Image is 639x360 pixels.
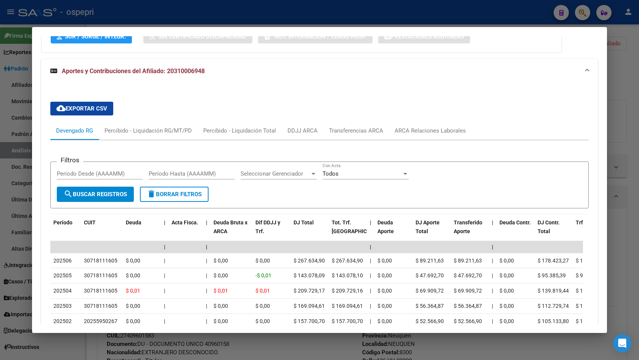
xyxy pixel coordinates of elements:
[294,288,325,294] span: $ 209.729,17
[538,318,569,324] span: $ 105.133,80
[492,244,493,250] span: |
[499,258,514,264] span: $ 0,00
[377,288,392,294] span: $ 0,00
[370,219,371,226] span: |
[492,258,493,264] span: |
[535,214,573,248] datatable-header-cell: DJ Contr. Total
[378,29,470,43] button: Prestaciones Auditadas
[172,219,198,226] span: Acta Fisca.
[126,272,140,278] span: $ 0,00
[374,214,413,248] datatable-header-cell: Deuda Aporte
[416,219,440,234] span: DJ Aporte Total
[214,318,228,324] span: $ 0,00
[496,214,535,248] datatable-header-cell: Deuda Contr.
[416,303,444,309] span: $ 56.364,87
[126,258,140,264] span: $ 0,00
[64,191,127,198] span: Buscar Registros
[492,303,493,309] span: |
[126,303,140,309] span: $ 0,00
[377,272,392,278] span: $ 0,00
[499,303,514,309] span: $ 0,00
[50,102,113,115] button: Exportar CSV
[454,258,482,264] span: $ 89.211,63
[377,219,394,234] span: Deuda Aporte
[56,104,66,113] mat-icon: cloud_download
[329,126,383,135] div: Transferencias ARCA
[294,318,325,324] span: $ 157.700,70
[50,214,81,248] datatable-header-cell: Período
[169,214,203,248] datatable-header-cell: Acta Fisca.
[329,214,367,248] datatable-header-cell: Tot. Trf. Bruto
[367,214,374,248] datatable-header-cell: |
[84,302,117,310] div: 30718111605
[454,272,482,278] span: $ 47.692,70
[370,303,371,309] span: |
[53,288,72,294] span: 202504
[332,303,363,309] span: $ 169.094,61
[291,214,329,248] datatable-header-cell: DJ Total
[454,219,482,234] span: Transferido Aporte
[53,318,72,324] span: 202502
[499,219,531,226] span: Deuda Contr.
[370,288,371,294] span: |
[53,272,72,278] span: 202505
[206,244,207,250] span: |
[164,244,165,250] span: |
[499,272,514,278] span: $ 0,00
[214,272,228,278] span: $ 0,00
[158,33,246,40] span: Sin Certificado Discapacidad
[84,286,117,295] div: 30718111605
[255,272,271,278] span: -$ 0,01
[164,288,165,294] span: |
[140,187,209,202] button: Borrar Filtros
[576,272,604,278] span: $ 95.385,40
[416,258,444,264] span: $ 89.211,63
[84,219,96,226] span: CUIT
[576,318,607,324] span: $ 105.133,80
[492,272,493,278] span: |
[206,318,207,324] span: |
[573,214,611,248] datatable-header-cell: Trf Contr.
[203,214,210,248] datatable-header-cell: |
[241,170,310,177] span: Seleccionar Gerenciador
[332,272,363,278] span: $ 143.078,10
[416,272,444,278] span: $ 47.692,70
[454,303,482,309] span: $ 56.364,87
[377,303,392,309] span: $ 0,00
[294,272,325,278] span: $ 143.078,09
[255,303,270,309] span: $ 0,00
[164,318,165,324] span: |
[538,258,569,264] span: $ 178.423,27
[576,258,607,264] span: $ 178.423,27
[538,288,569,294] span: $ 139.819,44
[126,219,141,226] span: Deuda
[65,33,126,40] span: SUR / SURGE / INTEGR.
[576,288,607,294] span: $ 139.819,44
[57,187,134,202] button: Buscar Registros
[377,258,392,264] span: $ 0,00
[206,258,207,264] span: |
[51,29,132,43] button: SUR / SURGE / INTEGR.
[255,219,280,234] span: Dif DDJJ y Trf.
[332,288,363,294] span: $ 209.729,16
[492,318,493,324] span: |
[214,219,247,234] span: Deuda Bruta x ARCA
[214,288,228,294] span: $ 0,01
[576,219,599,226] span: Trf Contr.
[123,214,161,248] datatable-header-cell: Deuda
[370,244,371,250] span: |
[454,318,482,324] span: $ 52.566,90
[332,258,363,264] span: $ 267.634,90
[255,288,270,294] span: $ 0,01
[413,214,451,248] datatable-header-cell: DJ Aporte Total
[214,258,228,264] span: $ 0,00
[613,334,631,352] div: Open Intercom Messenger
[143,29,252,43] button: Sin Certificado Discapacidad
[206,288,207,294] span: |
[395,126,466,135] div: ARCA Relaciones Laborales
[370,318,371,324] span: |
[489,214,496,248] datatable-header-cell: |
[84,271,117,280] div: 30718111605
[255,258,270,264] span: $ 0,00
[294,303,325,309] span: $ 169.094,61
